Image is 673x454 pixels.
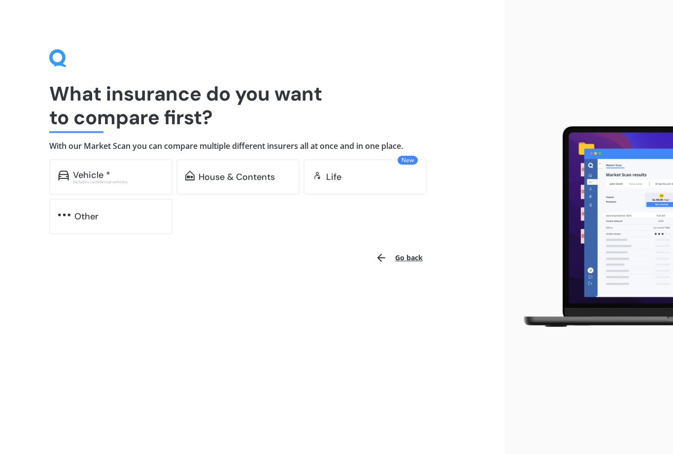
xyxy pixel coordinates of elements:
[185,171,195,180] img: home-and-contents.b802091223b8502ef2dd.svg
[326,172,341,182] div: Life
[312,171,322,180] img: life.f720d6a2d7cdcd3ad642.svg
[73,170,110,180] div: Vehicle *
[73,180,164,184] div: Excludes commercial vehicles
[58,210,70,220] img: other.81dba5aafe580aa69f38.svg
[370,246,429,270] button: Go back
[74,211,99,221] div: Other
[49,141,456,151] h4: With our Market Scan you can compare multiple different insurers all at once and in one place.
[398,156,418,165] span: New
[49,82,456,129] h1: What insurance do you want to compare first?
[199,172,275,182] div: House & Contents
[58,171,69,180] img: car.f15378c7a67c060ca3f3.svg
